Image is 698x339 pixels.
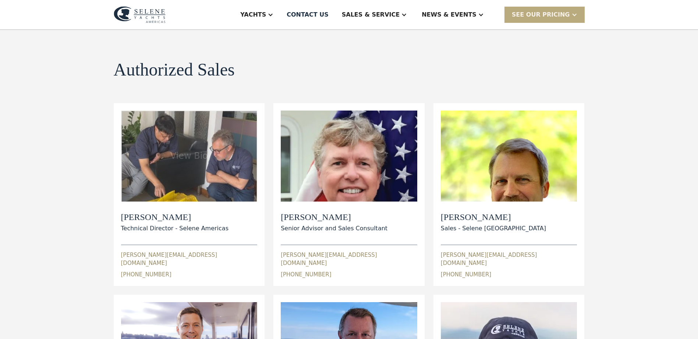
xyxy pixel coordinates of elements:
[121,224,228,233] div: Technical Director - Selene Americas
[330,149,368,162] div: View Bio
[240,10,266,19] div: Yachts
[121,111,258,279] div: View Bio[PERSON_NAME]Technical Director - Selene Americas[PERSON_NAME][EMAIL_ADDRESS][DOMAIN_NAME...
[121,212,228,223] h2: [PERSON_NAME]
[121,251,258,268] div: [PERSON_NAME][EMAIL_ADDRESS][DOMAIN_NAME]
[281,270,331,279] div: [PHONE_NUMBER]
[170,149,208,162] div: View Bio
[504,7,585,22] div: SEE Our Pricing
[422,10,476,19] div: News & EVENTS
[114,6,166,23] img: logo
[114,60,235,80] h1: Authorized Sales
[441,111,577,279] div: [PERSON_NAME]Sales - Selene [GEOGRAPHIC_DATA][PERSON_NAME][EMAIL_ADDRESS][DOMAIN_NAME][PHONE_NUMBER]
[441,270,491,279] div: [PHONE_NUMBER]
[441,224,546,233] div: Sales - Selene [GEOGRAPHIC_DATA]
[121,270,171,279] div: [PHONE_NUMBER]
[281,111,417,279] div: View Bio[PERSON_NAME]Senior Advisor and Sales Consultant[PERSON_NAME][EMAIL_ADDRESS][DOMAIN_NAME]...
[287,10,329,19] div: Contact US
[512,10,570,19] div: SEE Our Pricing
[342,10,400,19] div: Sales & Service
[281,212,387,223] h2: [PERSON_NAME]
[281,251,417,268] div: [PERSON_NAME][EMAIL_ADDRESS][DOMAIN_NAME]
[281,224,387,233] div: Senior Advisor and Sales Consultant
[441,212,546,223] h2: [PERSON_NAME]
[441,251,577,268] div: [PERSON_NAME][EMAIL_ADDRESS][DOMAIN_NAME]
